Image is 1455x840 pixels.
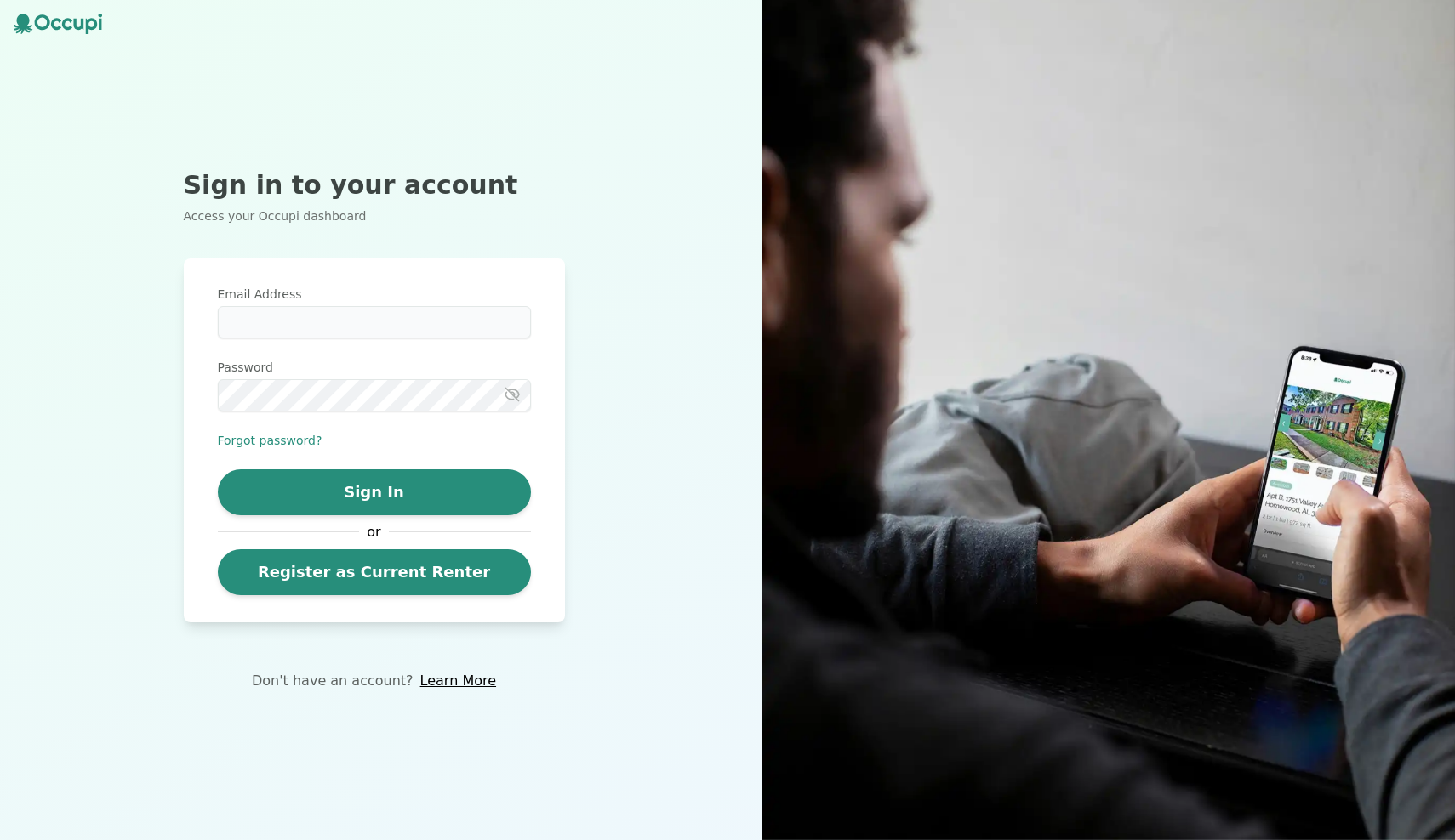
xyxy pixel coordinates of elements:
h2: Sign in to your account [184,170,565,201]
label: Email Address [218,286,531,303]
p: Don't have an account? [252,671,414,691]
a: Register as Current Renter [218,549,531,595]
p: Access your Occupi dashboard [184,207,565,224]
button: Sign In [218,469,531,515]
span: or [359,522,390,542]
label: Password [218,359,531,376]
a: Learn More [420,671,496,691]
button: Forgot password? [218,432,322,449]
